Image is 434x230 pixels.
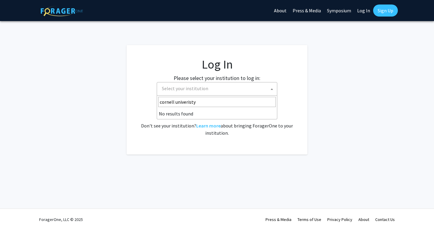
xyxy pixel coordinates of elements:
span: Select your institution [159,82,277,95]
img: ForagerOne Logo [41,6,83,16]
a: Press & Media [266,217,291,222]
li: No results found [157,108,277,119]
span: Select your institution [157,82,277,96]
label: Please select your institution to log in: [174,74,260,82]
a: Sign Up [373,5,398,17]
div: ForagerOne, LLC © 2025 [39,209,83,230]
a: Terms of Use [297,217,321,222]
a: Privacy Policy [327,217,352,222]
iframe: Chat [5,203,26,225]
a: Learn more about bringing ForagerOne to your institution [196,123,221,129]
span: Select your institution [162,85,208,91]
a: Contact Us [375,217,395,222]
input: Search [158,97,276,107]
h1: Log In [139,57,295,72]
div: No account? . Don't see your institution? about bringing ForagerOne to your institution. [139,108,295,136]
a: About [358,217,369,222]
